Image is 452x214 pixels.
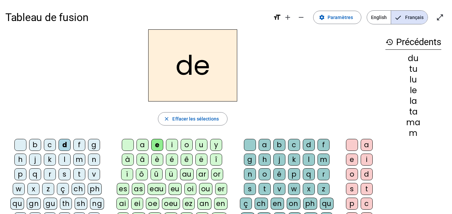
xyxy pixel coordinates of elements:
div: u [195,139,207,151]
div: t [361,183,373,195]
button: Entrer en plein écran [433,11,447,24]
div: en [214,198,228,210]
h1: Tableau de fusion [5,7,268,28]
div: ch [72,183,85,195]
div: er [215,183,227,195]
div: û [151,168,163,180]
div: h [14,154,26,166]
div: qu [10,198,24,210]
mat-icon: format_size [273,13,281,21]
div: sh [75,198,87,210]
div: é [273,168,285,180]
div: d [361,168,373,180]
div: le [385,86,441,94]
div: x [303,183,315,195]
div: ez [183,198,195,210]
div: or [211,168,223,180]
span: English [367,11,391,24]
div: k [288,154,300,166]
div: o [346,168,358,180]
span: Effacer les sélections [172,115,219,123]
h3: Précédents [385,35,441,50]
div: s [244,183,256,195]
span: Paramètres [328,13,353,21]
div: z [42,183,54,195]
div: as [132,183,145,195]
div: o [259,168,271,180]
div: j [273,154,285,166]
div: â [137,154,149,166]
button: Paramètres [313,11,361,24]
div: p [14,168,26,180]
div: qu [320,198,334,210]
div: x [27,183,39,195]
div: ph [88,183,102,195]
div: ph [303,198,317,210]
div: en [271,198,284,210]
div: oe [146,198,159,210]
div: eau [148,183,166,195]
div: es [117,183,129,195]
div: p [288,168,300,180]
div: ç [240,198,252,210]
h2: de [148,29,237,101]
div: c [44,139,56,151]
div: ta [385,108,441,116]
button: Diminuer la taille de la police [294,11,308,24]
div: eu [169,183,182,195]
div: l [59,154,71,166]
div: g [88,139,100,151]
div: oi [184,183,196,195]
div: è [151,154,163,166]
div: on [287,198,300,210]
div: v [273,183,285,195]
div: lu [385,76,441,84]
div: la [385,97,441,105]
div: é [166,154,178,166]
div: an [197,198,211,210]
div: f [318,139,330,151]
div: ai [116,198,128,210]
div: q [29,168,41,180]
mat-icon: close [164,116,170,122]
div: d [303,139,315,151]
div: r [44,168,56,180]
div: m [318,154,330,166]
div: y [210,139,222,151]
div: p [346,198,358,210]
div: à [122,154,134,166]
div: j [29,154,41,166]
mat-button-toggle-group: Language selection [367,10,428,24]
div: oeu [162,198,180,210]
div: ï [121,168,133,180]
div: ma [385,119,441,127]
div: h [259,154,271,166]
button: Augmenter la taille de la police [281,11,294,24]
div: n [88,154,100,166]
mat-icon: open_in_full [436,13,444,21]
div: ç [57,183,69,195]
div: s [346,183,358,195]
mat-icon: history [385,38,393,46]
div: o [181,139,193,151]
div: a [361,139,373,151]
div: gn [27,198,41,210]
div: ar [196,168,208,180]
div: î [210,154,222,166]
div: q [303,168,315,180]
div: a [137,139,149,151]
div: gu [43,198,57,210]
div: ng [90,198,104,210]
button: Effacer les sélections [158,112,227,126]
div: k [44,154,56,166]
div: b [29,139,41,151]
span: Français [391,11,428,24]
div: e [346,154,358,166]
div: m [385,129,441,137]
div: th [60,198,72,210]
div: e [151,139,163,151]
div: ë [195,154,207,166]
div: g [244,154,256,166]
div: f [73,139,85,151]
div: ch [255,198,268,210]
